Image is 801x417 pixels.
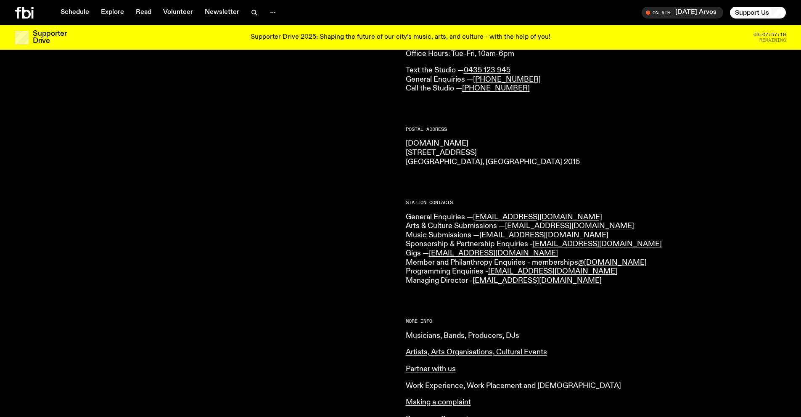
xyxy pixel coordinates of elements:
p: Office Hours: Tue-Fri, 10am-6pm [406,50,786,59]
p: General Enquiries — Arts & Culture Submissions — Music Submissions — Sponsorship & Partnership En... [406,213,786,286]
a: Partner with us [406,365,456,373]
a: [PHONE_NUMBER] [462,85,530,92]
a: Musicians, Bands, Producers, DJs [406,332,519,340]
button: Support Us [730,7,786,19]
a: Volunteer [158,7,198,19]
p: Supporter Drive 2025: Shaping the future of our city’s music, arts, and culture - with the help o... [251,34,550,41]
button: On Air[DATE] Arvos [642,7,723,19]
a: Schedule [56,7,94,19]
a: Artists, Arts Organisations, Cultural Events [406,348,547,356]
a: @[DOMAIN_NAME] [578,259,647,266]
p: [DOMAIN_NAME] [STREET_ADDRESS] [GEOGRAPHIC_DATA], [GEOGRAPHIC_DATA] 2015 [406,139,786,167]
a: Explore [96,7,129,19]
a: [EMAIL_ADDRESS][DOMAIN_NAME] [488,268,617,275]
h2: Postal Address [406,127,786,132]
a: Newsletter [200,7,244,19]
h3: Supporter Drive [33,30,66,45]
h2: More Info [406,319,786,324]
a: [EMAIL_ADDRESS][DOMAIN_NAME] [473,213,602,221]
a: [EMAIL_ADDRESS][DOMAIN_NAME] [505,222,634,230]
a: Read [131,7,156,19]
p: Text the Studio — General Enquiries — Call the Studio — [406,66,786,93]
h2: Station Contacts [406,200,786,205]
a: 0435 123 945 [464,66,510,74]
span: Remaining [759,38,786,42]
a: [EMAIL_ADDRESS][DOMAIN_NAME] [429,250,558,257]
a: [EMAIL_ADDRESS][DOMAIN_NAME] [473,277,602,284]
a: [EMAIL_ADDRESS][DOMAIN_NAME] [533,240,662,248]
a: Making a complaint [406,398,471,406]
a: [EMAIL_ADDRESS][DOMAIN_NAME] [479,231,608,239]
span: Support Us [735,9,769,16]
a: Work Experience, Work Placement and [DEMOGRAPHIC_DATA] [406,382,621,390]
a: [PHONE_NUMBER] [473,76,541,83]
span: 03:07:57:19 [753,32,786,37]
